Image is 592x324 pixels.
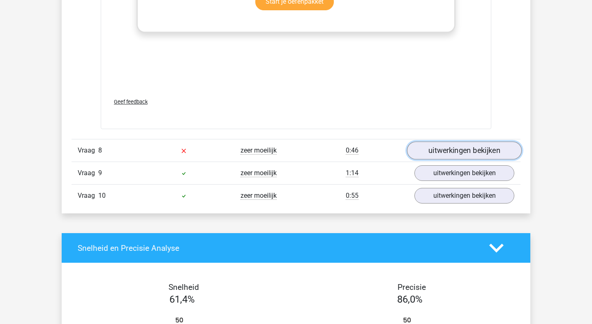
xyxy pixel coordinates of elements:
[346,169,358,177] span: 1:14
[98,146,102,154] span: 8
[78,282,290,292] h4: Snelheid
[240,169,277,177] span: zeer moeilijk
[240,146,277,155] span: zeer moeilijk
[414,188,514,204] a: uitwerkingen bekijken
[397,294,423,305] span: 86,0%
[78,168,98,178] span: Vraag
[78,191,98,201] span: Vraag
[169,294,195,305] span: 61,4%
[407,142,522,160] a: uitwerkingen bekijken
[305,282,518,292] h4: Precisie
[98,192,106,199] span: 10
[346,146,358,155] span: 0:46
[114,99,148,105] span: Geef feedback
[240,192,277,200] span: zeer moeilijk
[78,243,477,253] h4: Snelheid en Precisie Analyse
[414,165,514,181] a: uitwerkingen bekijken
[346,192,358,200] span: 0:55
[78,146,98,155] span: Vraag
[98,169,102,177] span: 9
